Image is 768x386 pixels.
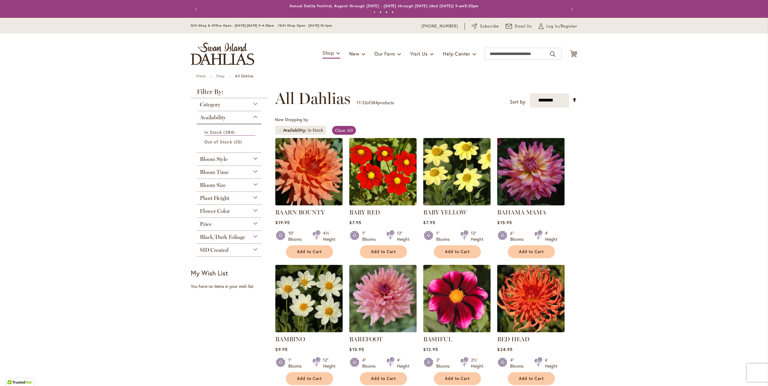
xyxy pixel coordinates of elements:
span: $7.95 [423,220,435,225]
div: 1" Blooms [436,230,453,242]
a: Remove Availability In Stock [278,128,282,132]
a: Annual Dahlia Festival, August through [DATE] - [DATE] through [DATE] (And [DATE]) 9-am5:30pm [290,4,479,8]
span: 32 [362,100,366,105]
span: Flower Color [200,208,230,214]
div: 4' Height [545,230,557,242]
a: Baarn Bounty [275,201,343,207]
span: Visit Us [410,50,428,57]
img: BAMBINO [275,265,343,332]
a: BED HEAD [497,336,530,343]
img: BAREFOOT [349,265,417,332]
span: $24.95 [497,346,512,352]
span: All Dahlias [275,89,350,108]
span: Add to Cart [445,376,470,381]
span: SID Created [200,247,229,253]
a: Email Us [506,23,532,29]
span: Log In/Register [546,23,577,29]
div: 1" Blooms [362,230,379,242]
span: Availability [283,127,308,133]
a: Clear All [332,126,356,135]
button: Next [565,3,577,15]
span: Gift Shop Open - [DATE] 10-3pm [280,24,332,27]
span: Add to Cart [371,249,396,254]
a: BABY RED [349,209,380,216]
button: Add to Cart [360,372,407,385]
div: 10" Blooms [288,230,305,242]
span: $7.95 [349,220,361,225]
label: Sort by: [510,96,526,108]
a: Log In/Register [539,23,577,29]
span: Black/Dark Foliage [200,234,245,240]
strong: All Dahlias [235,74,254,78]
div: In Stock [308,127,323,133]
strong: My Wish List [191,269,228,277]
button: Previous [191,3,203,15]
a: BABY YELLOW [423,209,467,216]
a: BAARN BOUNTY [275,209,325,216]
span: Price [200,221,212,227]
button: Add to Cart [434,372,481,385]
span: In Stock [204,129,222,135]
div: 6' Height [545,357,557,369]
div: 6" Blooms [510,230,527,242]
a: [PHONE_NUMBER] [421,23,458,29]
span: Add to Cart [297,249,322,254]
span: New [349,50,359,57]
button: Add to Cart [434,245,481,258]
a: BAMBINO [275,328,343,333]
button: 3 of 4 [386,11,388,13]
button: Add to Cart [508,245,555,258]
span: Add to Cart [519,249,544,254]
a: BASHFUL [423,328,491,333]
span: Add to Cart [445,249,470,254]
span: Our Farm [374,50,395,57]
span: Bloom Style [200,156,228,162]
a: BAREFOOT [349,328,417,333]
span: Now Shopping by [275,117,308,122]
span: Email Us [515,23,532,29]
span: $19.95 [275,220,290,225]
a: In Stock 384 [204,129,255,136]
a: BAREFOOT [349,336,382,343]
div: 4½' Height [323,230,335,242]
span: Gift Shop & Office Open - [DATE]-[DATE] 9-4:30pm / [191,24,280,27]
a: BED HEAD [497,328,565,333]
span: Out of Stock [204,139,232,145]
div: 1" Blooms [288,357,305,369]
span: Shop [322,50,334,56]
div: You have no items in your wish list. [191,283,271,289]
img: Bahama Mama [497,138,565,205]
div: 12" Height [323,357,335,369]
button: Add to Cart [286,245,333,258]
img: BABY YELLOW [423,138,491,205]
button: 4 of 4 [392,11,394,13]
a: Shop [216,74,225,78]
button: Add to Cart [286,372,333,385]
span: Subscribe [480,23,499,29]
div: 4" Blooms [510,357,527,369]
strong: Filter By: [191,88,267,98]
span: Help Center [443,50,470,57]
a: Bahama Mama [497,201,565,207]
div: 12" Height [397,230,409,242]
a: BAHAMA MAMA [497,209,546,216]
span: $15.95 [349,346,364,352]
span: Category [200,101,220,108]
span: 17 [357,100,360,105]
span: Bloom Time [200,169,229,175]
span: Bloom Size [200,182,226,188]
a: Home [196,74,206,78]
p: - of products [357,98,394,108]
a: BAMBINO [275,336,305,343]
img: BASHFUL [423,265,491,332]
button: Add to Cart [360,245,407,258]
span: $9.95 [275,346,287,352]
a: Out of Stock 30 [204,139,255,145]
div: 4' Height [397,357,409,369]
a: BABY YELLOW [423,201,491,207]
div: 12" Height [471,230,483,242]
img: Baarn Bounty [275,138,343,205]
span: Add to Cart [519,376,544,381]
span: Availability [200,114,226,121]
span: Add to Cart [371,376,396,381]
